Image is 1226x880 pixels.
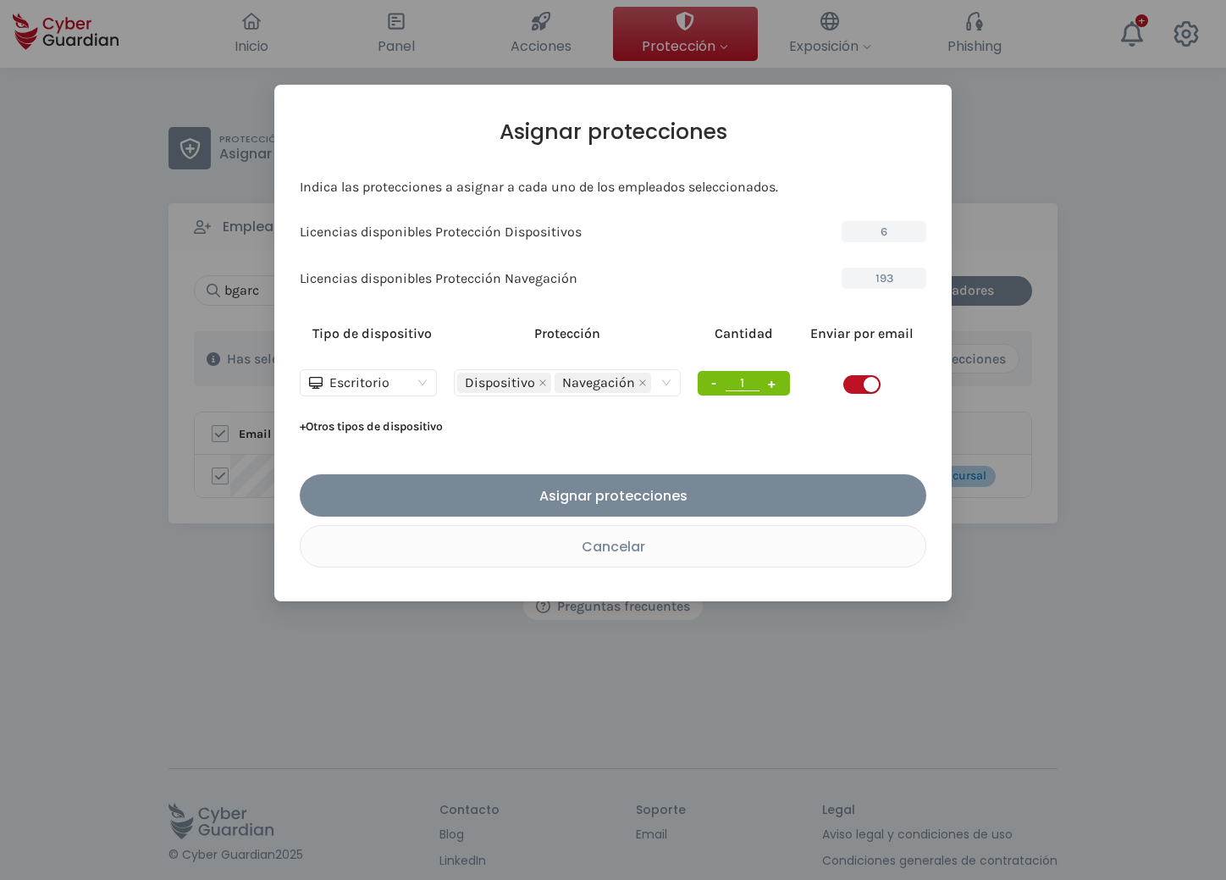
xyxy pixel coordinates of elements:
span: 6 [842,221,926,242]
p: Licencias disponibles Protección Dispositivos [300,224,582,241]
p: Indica las protecciones a asignar a cada uno de los empleados seleccionados. [300,179,926,196]
div: Escritorio [309,370,412,396]
span: Navegación [562,374,635,392]
button: Add other device types [300,413,443,440]
th: Enviar por email [798,314,926,352]
span: 193 [842,268,926,289]
h2: Asignar protecciones [300,119,926,145]
th: Protección [445,314,689,352]
span: Dispositivo [465,374,535,392]
th: Tipo de dispositivo [300,314,445,352]
p: Licencias disponibles Protección Navegación [300,270,577,287]
button: Cancelar [300,525,926,567]
th: Cantidad [689,314,798,352]
span: close [538,379,547,387]
button: - [705,373,723,394]
button: Asignar protecciones [300,474,926,517]
div: Cancelar [313,536,913,557]
span: Navegación [555,373,651,393]
button: + [762,373,782,394]
span: close [638,379,647,387]
div: Asignar protecciones [312,485,914,506]
span: Dispositivo [457,373,551,393]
